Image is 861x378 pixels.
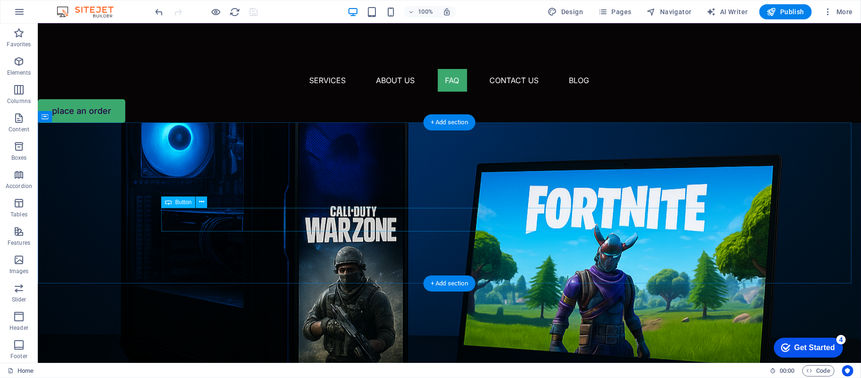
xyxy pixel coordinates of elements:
p: Favorites [7,41,31,48]
span: AI Writer [707,7,748,17]
p: Boxes [11,154,27,162]
a: Click to cancel selection. Double-click to open Pages [8,365,34,377]
button: 100% [404,6,437,17]
div: 4 [70,2,79,11]
button: Pages [594,4,635,19]
i: On resize automatically adjust zoom level to fit chosen device. [443,8,451,16]
p: Tables [10,211,27,218]
i: Undo: Change link (Ctrl+Z) [154,7,165,17]
div: Design (Ctrl+Alt+Y) [544,4,587,19]
span: : [786,367,788,374]
span: Design [548,7,583,17]
span: Pages [598,7,631,17]
button: Navigator [643,4,696,19]
p: Header [9,324,28,332]
p: Elements [7,69,31,77]
span: More [823,7,853,17]
span: 00 00 [780,365,794,377]
p: Accordion [6,182,32,190]
button: undo [154,6,165,17]
p: Columns [7,97,31,105]
button: Code [802,365,835,377]
p: Slider [12,296,26,303]
div: Get Started [28,10,69,19]
span: Publish [767,7,804,17]
p: Images [9,267,29,275]
p: Footer [10,352,27,360]
button: More [819,4,857,19]
span: Button [175,199,192,205]
button: Usercentrics [842,365,853,377]
button: AI Writer [703,4,752,19]
p: Features [8,239,30,247]
span: Navigator [647,7,692,17]
button: Design [544,4,587,19]
p: Content [9,126,29,133]
div: + Add section [423,114,476,130]
span: Code [807,365,830,377]
h6: 100% [418,6,433,17]
div: Get Started 4 items remaining, 20% complete [8,5,77,25]
button: Publish [759,4,812,19]
i: Reload page [230,7,241,17]
div: + Add section [423,275,476,292]
img: Editor Logo [54,6,125,17]
button: reload [229,6,241,17]
h6: Session time [770,365,795,377]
